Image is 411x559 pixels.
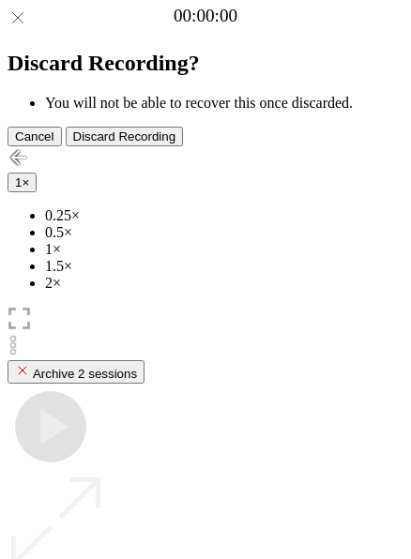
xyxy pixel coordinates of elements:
button: Cancel [8,127,62,146]
button: 1× [8,173,37,192]
button: Discard Recording [66,127,184,146]
li: You will not be able to recover this once discarded. [45,95,403,112]
li: 1× [45,241,403,258]
li: 0.25× [45,207,403,224]
button: Archive 2 sessions [8,360,145,384]
li: 1.5× [45,258,403,275]
div: Archive 2 sessions [15,363,137,381]
li: 2× [45,275,403,292]
span: 1 [15,175,22,189]
a: 00:00:00 [174,6,237,26]
li: 0.5× [45,224,403,241]
h2: Discard Recording? [8,51,403,76]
